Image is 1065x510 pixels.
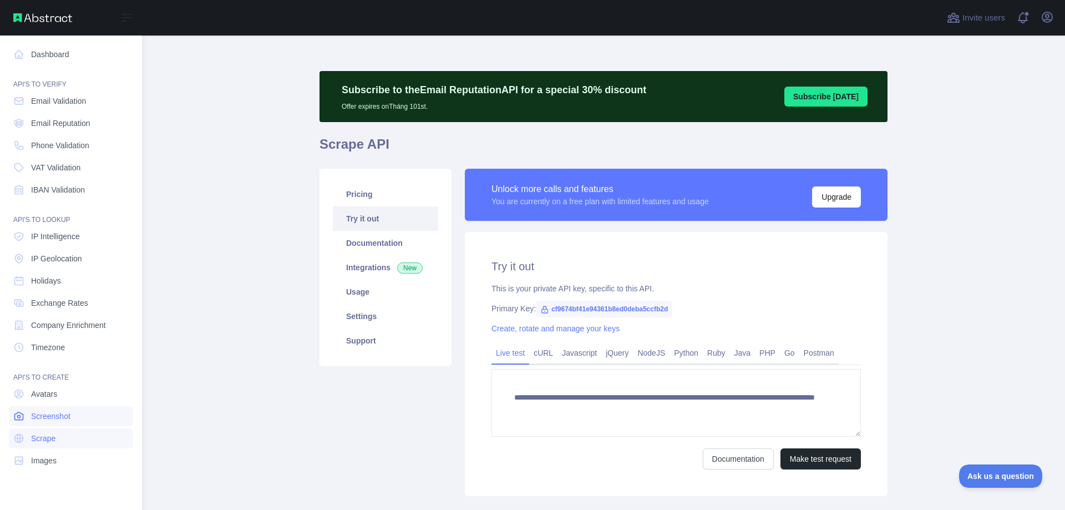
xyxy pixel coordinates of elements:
a: Phone Validation [9,135,133,155]
a: Timezone [9,337,133,357]
span: Phone Validation [31,140,89,151]
a: Email Reputation [9,113,133,133]
span: Images [31,455,57,466]
span: Company Enrichment [31,320,106,331]
button: Invite users [945,9,1007,27]
span: New [397,262,423,274]
span: VAT Validation [31,162,80,173]
a: NodeJS [633,344,670,362]
div: You are currently on a free plan with limited features and usage [491,196,709,207]
a: Exchange Rates [9,293,133,313]
span: Scrape [31,433,55,444]
a: Usage [333,280,438,304]
a: Go [780,344,799,362]
a: Java [730,344,755,362]
span: IP Intelligence [31,231,80,242]
a: Avatars [9,384,133,404]
span: IBAN Validation [31,184,85,195]
span: Exchange Rates [31,297,88,309]
div: API'S TO VERIFY [9,67,133,89]
div: This is your private API key, specific to this API. [491,283,861,294]
button: Make test request [780,448,861,469]
a: Integrations New [333,255,438,280]
p: Offer expires on Tháng 10 1st. [342,98,646,111]
a: Documentation [703,448,774,469]
span: Holidays [31,275,61,286]
span: Email Validation [31,95,86,107]
a: cURL [529,344,557,362]
a: Postman [799,344,839,362]
h2: Try it out [491,259,861,274]
a: IP Intelligence [9,226,133,246]
a: Ruby [703,344,730,362]
a: Holidays [9,271,133,291]
span: Invite users [962,12,1005,24]
span: Timezone [31,342,65,353]
span: Email Reputation [31,118,90,129]
button: Upgrade [812,186,861,208]
a: Javascript [557,344,601,362]
a: IP Geolocation [9,249,133,269]
a: Support [333,329,438,353]
a: Pricing [333,182,438,206]
iframe: Toggle Customer Support [959,464,1043,488]
a: Create, rotate and manage your keys [491,324,620,333]
a: Python [670,344,703,362]
a: Screenshot [9,406,133,426]
a: Images [9,451,133,471]
a: Live test [491,344,529,362]
a: Email Validation [9,91,133,111]
a: IBAN Validation [9,180,133,200]
a: PHP [755,344,780,362]
div: Unlock more calls and features [491,183,709,196]
img: Abstract API [13,13,72,22]
span: IP Geolocation [31,253,82,264]
p: Subscribe to the Email Reputation API for a special 30 % discount [342,82,646,98]
a: Dashboard [9,44,133,64]
a: Documentation [333,231,438,255]
a: VAT Validation [9,158,133,178]
a: Try it out [333,206,438,231]
h1: Scrape API [319,135,887,162]
div: API'S TO LOOKUP [9,202,133,224]
a: Scrape [9,428,133,448]
div: API'S TO CREATE [9,360,133,382]
div: Primary Key: [491,303,861,314]
a: Company Enrichment [9,315,133,335]
button: Subscribe [DATE] [784,87,868,107]
a: jQuery [601,344,633,362]
span: Screenshot [31,411,70,422]
span: Avatars [31,388,57,400]
a: Settings [333,304,438,329]
span: cf9674bf41e94361b8ed0deba5ccfb2d [536,301,672,317]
